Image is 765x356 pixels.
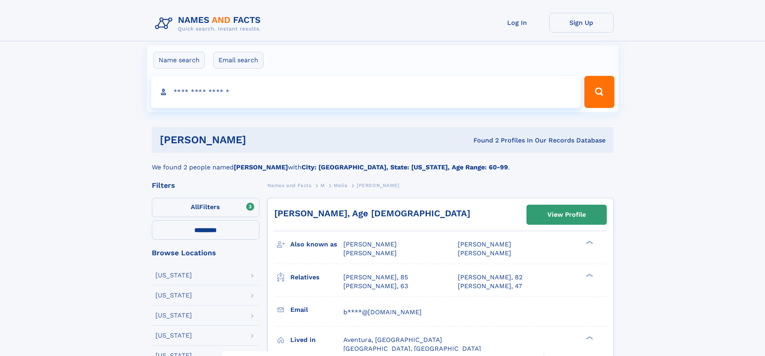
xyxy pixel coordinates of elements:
[343,345,481,352] span: [GEOGRAPHIC_DATA], [GEOGRAPHIC_DATA]
[152,153,614,172] div: We found 2 people named with .
[458,240,511,248] span: [PERSON_NAME]
[234,163,288,171] b: [PERSON_NAME]
[360,136,606,145] div: Found 2 Profiles In Our Records Database
[485,13,549,33] a: Log In
[584,335,594,340] div: ❯
[584,76,614,108] button: Search Button
[155,272,192,279] div: [US_STATE]
[290,303,343,317] h3: Email
[458,273,522,282] a: [PERSON_NAME], 82
[320,180,325,190] a: M
[191,203,199,211] span: All
[343,282,408,291] a: [PERSON_NAME], 63
[152,13,267,35] img: Logo Names and Facts
[343,336,442,344] span: Aventura, [GEOGRAPHIC_DATA]
[549,13,614,33] a: Sign Up
[357,183,400,188] span: [PERSON_NAME]
[547,205,586,224] div: View Profile
[274,208,470,218] a: [PERSON_NAME], Age [DEMOGRAPHIC_DATA]
[343,240,397,248] span: [PERSON_NAME]
[155,332,192,339] div: [US_STATE]
[152,182,259,189] div: Filters
[334,180,347,190] a: Melia
[155,312,192,319] div: [US_STATE]
[302,163,508,171] b: City: [GEOGRAPHIC_DATA], State: [US_STATE], Age Range: 60-99
[290,238,343,251] h3: Also known as
[527,205,606,224] a: View Profile
[152,198,259,217] label: Filters
[267,180,312,190] a: Names and Facts
[584,240,594,245] div: ❯
[155,292,192,299] div: [US_STATE]
[343,273,408,282] a: [PERSON_NAME], 85
[458,282,522,291] a: [PERSON_NAME], 47
[151,76,581,108] input: search input
[343,249,397,257] span: [PERSON_NAME]
[290,333,343,347] h3: Lived in
[290,271,343,284] h3: Relatives
[584,273,594,278] div: ❯
[320,183,325,188] span: M
[153,52,205,69] label: Name search
[213,52,263,69] label: Email search
[152,249,259,256] div: Browse Locations
[160,135,360,145] h1: [PERSON_NAME]
[458,249,511,257] span: [PERSON_NAME]
[334,183,347,188] span: Melia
